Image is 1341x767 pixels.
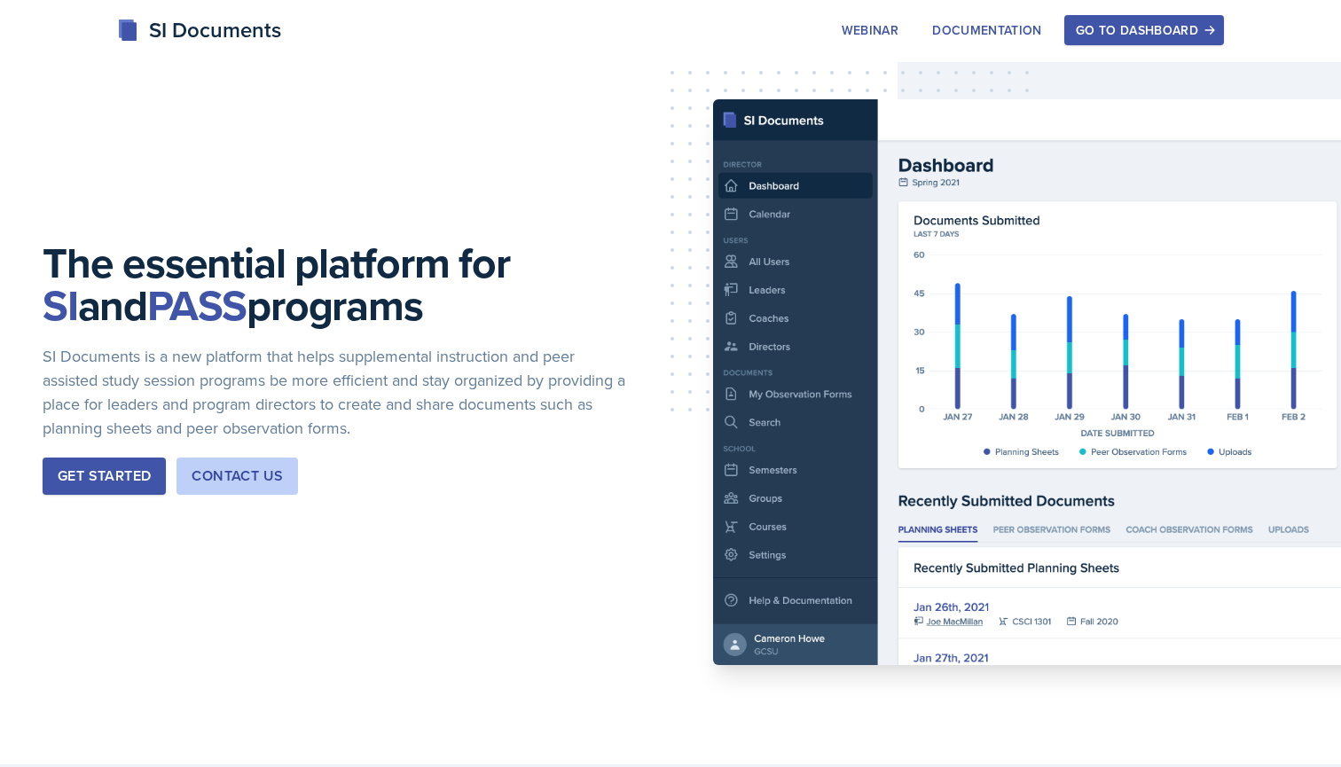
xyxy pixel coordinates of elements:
button: Webinar [830,15,910,45]
div: SI Documents [117,14,281,46]
button: Documentation [921,15,1054,45]
div: Documentation [932,23,1042,37]
div: Go to Dashboard [1076,23,1212,37]
button: Go to Dashboard [1064,15,1224,45]
div: Webinar [842,23,898,37]
div: Contact Us [192,466,283,487]
button: Get Started [43,458,166,495]
div: Get Started [58,466,151,487]
button: Contact Us [176,458,298,495]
